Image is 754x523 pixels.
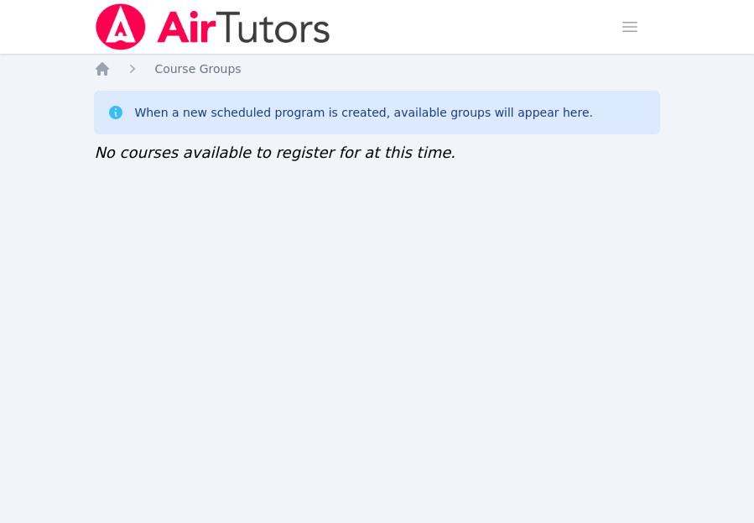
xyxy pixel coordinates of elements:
span: No courses available to register for at this time. [94,144,455,161]
img: Air Tutors [94,3,331,50]
span: Course Groups [154,62,241,76]
nav: Breadcrumb [94,60,659,77]
a: Course Groups [154,60,241,77]
div: When a new scheduled program is created, available groups will appear here. [134,104,593,121]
